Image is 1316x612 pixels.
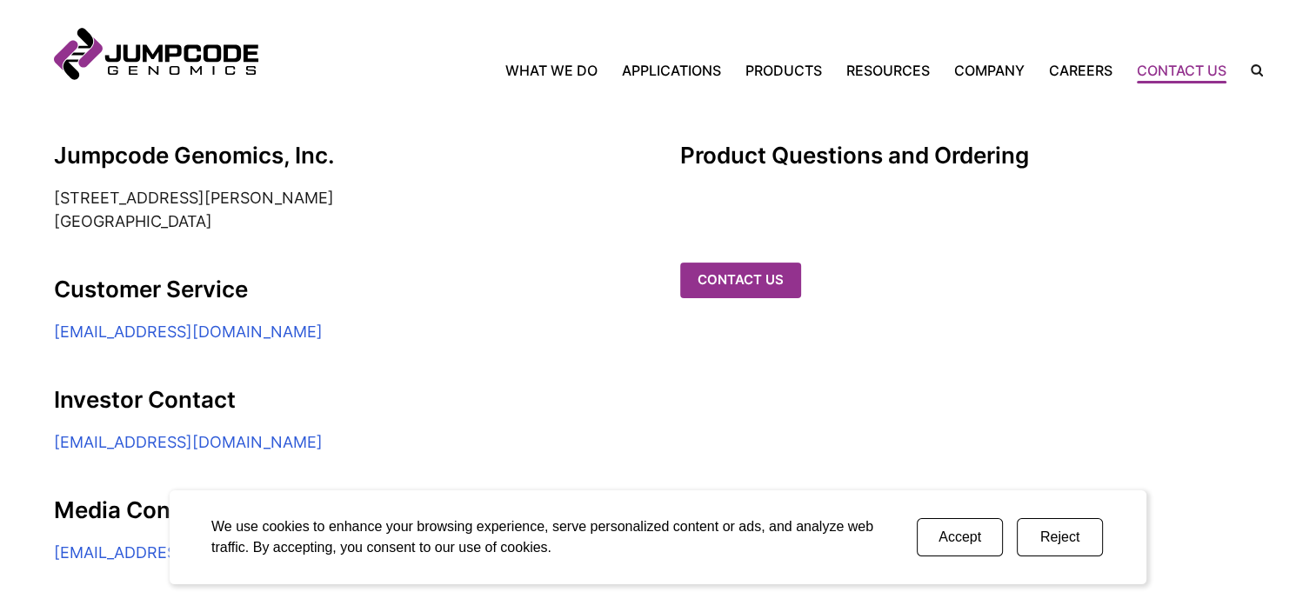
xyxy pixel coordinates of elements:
[54,276,637,303] h2: Customer Service
[54,543,323,562] a: [EMAIL_ADDRESS][DOMAIN_NAME]
[54,433,323,451] a: [EMAIL_ADDRESS][DOMAIN_NAME]
[680,143,1263,169] h3: Product Questions and Ordering
[610,60,733,81] a: Applications
[1017,518,1103,556] button: Reject
[505,60,610,81] a: What We Do
[54,497,637,523] h2: Media Contact
[1037,60,1125,81] a: Careers
[258,60,1239,81] nav: Primary Navigation
[1125,60,1239,81] a: Contact Us
[54,387,637,413] h2: Investor Contact
[942,60,1037,81] a: Company
[733,60,834,81] a: Products
[211,519,873,555] span: We use cookies to enhance your browsing experience, serve personalized content or ads, and analyz...
[1239,64,1263,76] label: Search the site.
[917,518,1003,556] button: Accept
[54,143,637,169] h2: Jumpcode Genomics, Inc.
[680,263,801,298] a: Contact us
[54,323,323,341] a: [EMAIL_ADDRESS][DOMAIN_NAME]
[834,60,942,81] a: Resources
[54,186,637,233] address: [STREET_ADDRESS][PERSON_NAME] [GEOGRAPHIC_DATA]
